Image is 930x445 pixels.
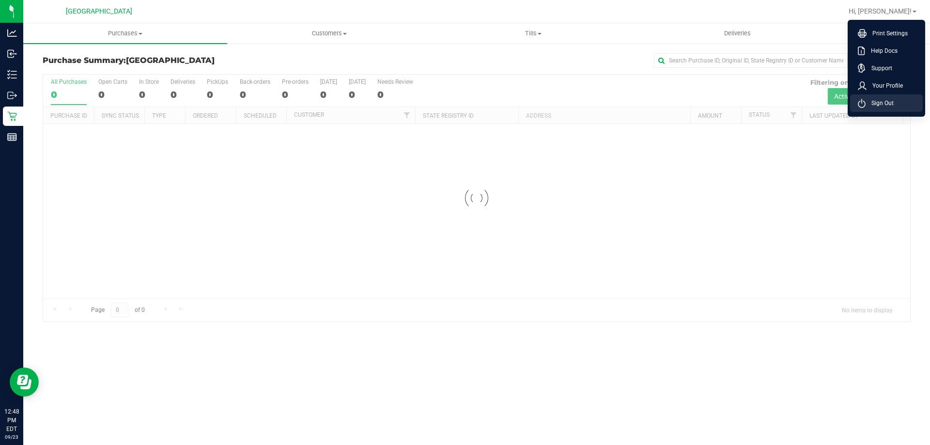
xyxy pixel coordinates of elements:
[865,46,898,56] span: Help Docs
[126,56,215,65] span: [GEOGRAPHIC_DATA]
[228,29,431,38] span: Customers
[432,29,635,38] span: Tills
[7,28,17,38] inline-svg: Analytics
[4,433,19,441] p: 09/23
[866,98,894,108] span: Sign Out
[867,81,903,91] span: Your Profile
[858,46,919,56] a: Help Docs
[23,23,227,44] a: Purchases
[7,49,17,59] inline-svg: Inbound
[10,368,39,397] iframe: Resource center
[4,407,19,433] p: 12:48 PM EDT
[7,132,17,142] inline-svg: Reports
[227,23,431,44] a: Customers
[867,29,908,38] span: Print Settings
[858,63,919,73] a: Support
[7,70,17,79] inline-svg: Inventory
[7,111,17,121] inline-svg: Retail
[635,23,839,44] a: Deliveries
[850,94,923,112] li: Sign Out
[654,53,848,68] input: Search Purchase ID, Original ID, State Registry ID or Customer Name...
[849,7,912,15] span: Hi, [PERSON_NAME]!
[431,23,635,44] a: Tills
[23,29,227,38] span: Purchases
[43,56,332,65] h3: Purchase Summary:
[866,63,892,73] span: Support
[7,91,17,100] inline-svg: Outbound
[711,29,764,38] span: Deliveries
[66,7,132,15] span: [GEOGRAPHIC_DATA]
